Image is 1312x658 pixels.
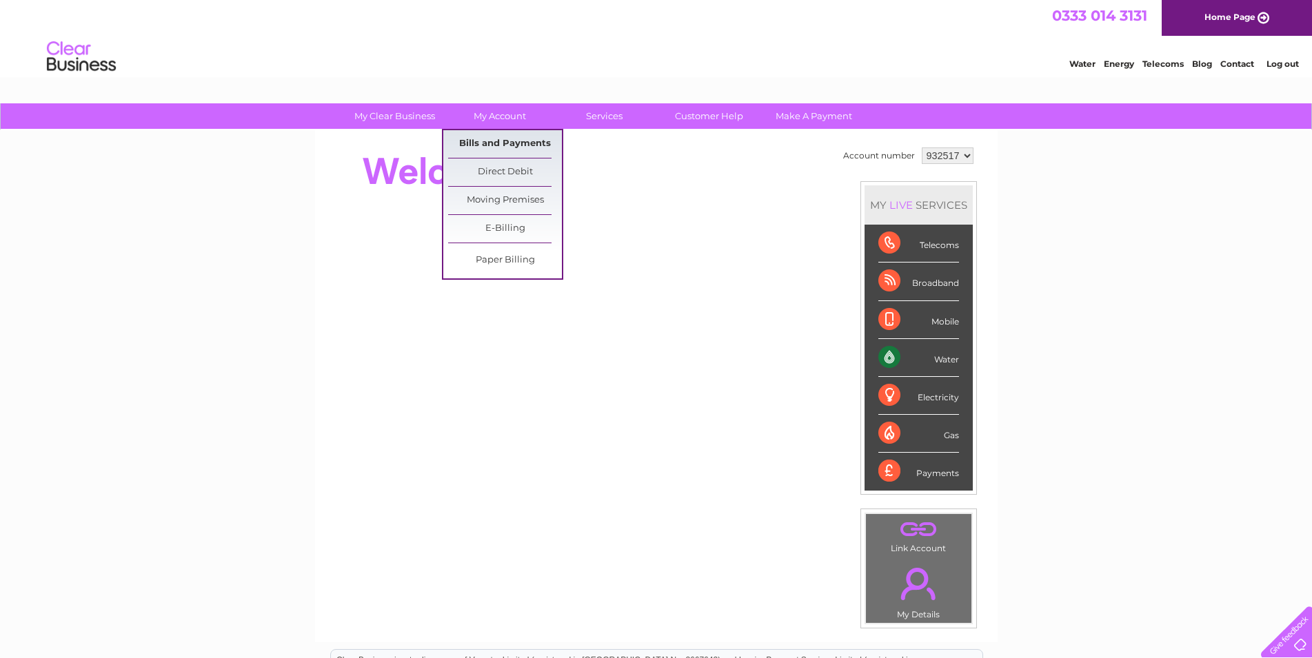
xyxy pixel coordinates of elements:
[1052,7,1147,24] a: 0333 014 3131
[878,263,959,300] div: Broadband
[547,103,661,129] a: Services
[1069,59,1096,69] a: Water
[878,339,959,377] div: Water
[878,225,959,263] div: Telecoms
[878,301,959,339] div: Mobile
[869,517,968,542] a: .
[448,187,562,214] a: Moving Premises
[448,130,562,158] a: Bills and Payments
[869,559,968,608] a: .
[878,415,959,453] div: Gas
[757,103,871,129] a: Make A Payment
[840,144,918,167] td: Account number
[443,103,556,129] a: My Account
[1104,59,1134,69] a: Energy
[1266,59,1299,69] a: Log out
[331,8,982,67] div: Clear Business is a trading name of Verastar Limited (registered in [GEOGRAPHIC_DATA] No. 3667643...
[865,513,972,557] td: Link Account
[1220,59,1254,69] a: Contact
[887,198,916,212] div: LIVE
[448,158,562,186] a: Direct Debit
[448,247,562,274] a: Paper Billing
[865,185,973,225] div: MY SERVICES
[448,215,562,243] a: E-Billing
[1192,59,1212,69] a: Blog
[46,36,117,78] img: logo.png
[878,377,959,415] div: Electricity
[1142,59,1184,69] a: Telecoms
[878,453,959,490] div: Payments
[865,556,972,624] td: My Details
[652,103,766,129] a: Customer Help
[338,103,452,129] a: My Clear Business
